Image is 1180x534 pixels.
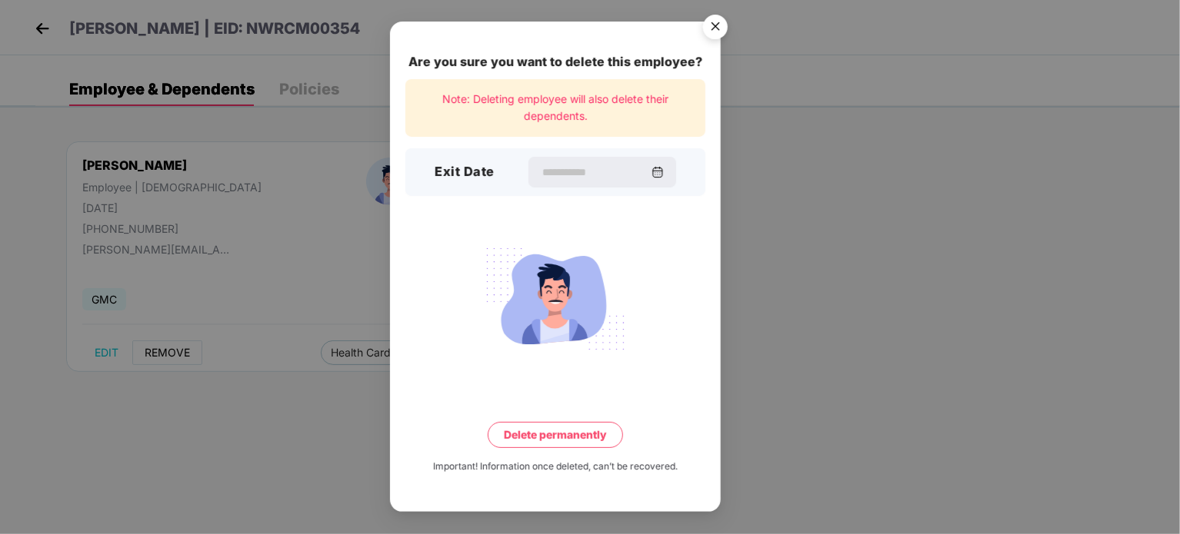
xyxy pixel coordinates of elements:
[435,163,495,183] h3: Exit Date
[694,7,735,48] button: Close
[433,459,678,474] div: Important! Information once deleted, can’t be recovered.
[488,422,623,448] button: Delete permanently
[469,239,642,359] img: svg+xml;base64,PHN2ZyB4bWxucz0iaHR0cDovL3d3dy53My5vcmcvMjAwMC9zdmciIHdpZHRoPSIyMjQiIGhlaWdodD0iMT...
[405,52,705,71] div: Are you sure you want to delete this employee?
[405,79,705,137] div: Note: Deleting employee will also delete their dependents.
[652,166,664,178] img: svg+xml;base64,PHN2ZyBpZD0iQ2FsZW5kYXItMzJ4MzIiIHhtbG5zPSJodHRwOi8vd3d3LnczLm9yZy8yMDAwL3N2ZyIgd2...
[694,8,737,51] img: svg+xml;base64,PHN2ZyB4bWxucz0iaHR0cDovL3d3dy53My5vcmcvMjAwMC9zdmciIHdpZHRoPSI1NiIgaGVpZ2h0PSI1Ni...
